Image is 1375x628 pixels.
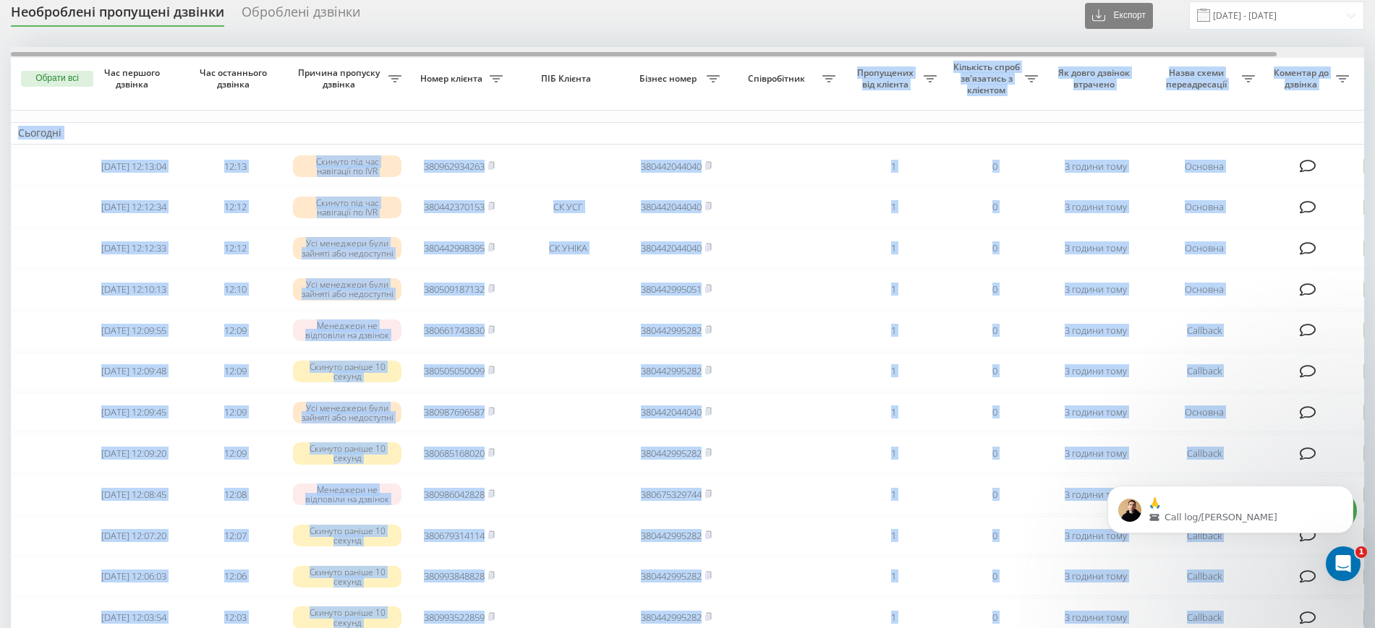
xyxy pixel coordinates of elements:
[1045,557,1146,595] td: 3 години тому
[843,188,944,226] td: 1
[633,73,707,85] span: Бізнес номер
[293,566,401,588] div: Скинуто раніше 10 секунд
[843,557,944,595] td: 1
[1326,546,1361,581] iframe: Intercom live chat
[1045,147,1146,186] td: 3 години тому
[944,393,1045,431] td: 0
[293,402,401,423] div: Усі менеджери були зайняті або недоступні
[83,188,184,226] td: [DATE] 12:12:34
[424,611,485,624] a: 380993522859
[83,311,184,350] td: [DATE] 12:09:55
[734,73,822,85] span: Співробітник
[83,557,184,595] td: [DATE] 12:06:03
[1146,188,1262,226] td: Основна
[424,160,485,173] a: 380962934263
[424,241,485,254] a: 380442998395
[184,270,286,309] td: 12:10
[1146,270,1262,309] td: Основна
[242,4,360,27] div: Оброблені дзвінки
[944,188,1045,226] td: 0
[196,67,274,90] span: Час останнього дзвінка
[83,270,184,309] td: [DATE] 12:10:13
[1154,67,1242,90] span: Назва схеми переадресації
[1146,393,1262,431] td: Основна
[293,483,401,505] div: Менеджери не відповіли на дзвінок
[293,237,401,259] div: Усі менеджери були зайняті або недоступні
[1057,67,1135,90] span: Як довго дзвінок втрачено
[944,311,1045,350] td: 0
[184,517,286,555] td: 12:07
[95,67,173,90] span: Час першого дзвінка
[424,405,485,418] a: 380987696587
[1045,434,1146,473] td: 3 години тому
[83,517,184,555] td: [DATE] 12:07:20
[424,200,485,213] a: 380442370153
[293,155,401,177] div: Скинуто під час навігації по IVR
[1146,434,1262,473] td: Callback
[951,61,1025,95] span: Кількість спроб зв'язатись з клієнтом
[424,364,485,377] a: 380505050099
[184,188,286,226] td: 12:12
[843,517,944,555] td: 1
[21,71,93,87] button: Обрати всі
[1085,3,1153,29] button: Експорт
[424,488,485,501] a: 380986042828
[424,569,485,582] a: 380993848828
[641,611,702,624] a: 380442995282
[184,311,286,350] td: 12:09
[843,353,944,391] td: 1
[641,200,702,213] a: 380442044040
[641,529,702,542] a: 380442995282
[83,476,184,514] td: [DATE] 12:08:45
[293,67,388,90] span: Причина пропуску дзвінка
[641,283,702,296] a: 380442995051
[1045,270,1146,309] td: 3 години тому
[1146,353,1262,391] td: Callback
[1045,517,1146,555] td: 3 години тому
[641,405,702,418] a: 380442044040
[11,4,224,27] div: Необроблені пропущені дзвінки
[1146,229,1262,267] td: Основна
[522,73,613,85] span: ПІБ Клієнта
[843,311,944,350] td: 1
[293,442,401,464] div: Скинуто раніше 10 секунд
[184,393,286,431] td: 12:09
[641,488,702,501] a: 380675329744
[1045,188,1146,226] td: 3 години тому
[944,434,1045,473] td: 0
[944,557,1045,595] td: 0
[293,525,401,546] div: Скинуто раніше 10 секунд
[184,353,286,391] td: 12:09
[424,529,485,542] a: 380679314114
[184,147,286,186] td: 12:13
[944,517,1045,555] td: 0
[843,476,944,514] td: 1
[424,283,485,296] a: 380509187132
[184,476,286,514] td: 12:08
[83,393,184,431] td: [DATE] 12:09:45
[293,197,401,218] div: Скинуто під час навігації по IVR
[1146,147,1262,186] td: Основна
[83,434,184,473] td: [DATE] 12:09:20
[641,447,702,460] a: 380442995282
[1045,353,1146,391] td: 3 години тому
[641,241,702,254] a: 380442044040
[944,229,1045,267] td: 0
[293,361,401,382] div: Скинуто раніше 10 секунд
[510,229,626,267] td: СК УНІКА
[1146,311,1262,350] td: Callback
[944,147,1045,186] td: 0
[641,160,702,173] a: 380442044040
[83,353,184,391] td: [DATE] 12:09:48
[1269,67,1336,90] span: Коментар до дзвінка
[83,229,184,267] td: [DATE] 12:12:33
[1045,311,1146,350] td: 3 години тому
[843,393,944,431] td: 1
[293,319,401,341] div: Менеджери не відповіли на дзвінок
[510,188,626,226] td: СК УСГ
[843,147,944,186] td: 1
